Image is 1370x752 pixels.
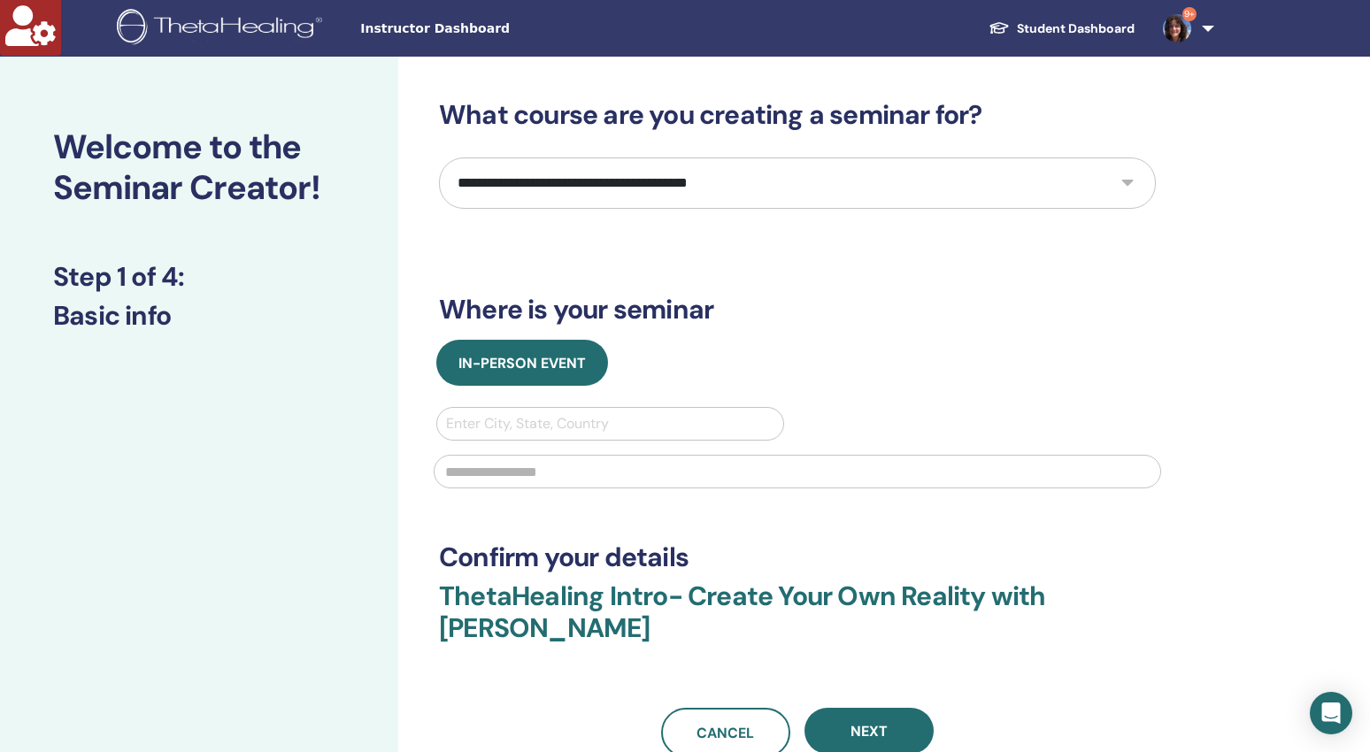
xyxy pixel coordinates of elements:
[1310,692,1352,734] div: Open Intercom Messenger
[1182,7,1197,21] span: 9+
[53,127,345,208] h2: Welcome to the Seminar Creator!
[360,19,626,38] span: Instructor Dashboard
[439,294,1156,326] h3: Where is your seminar
[53,300,345,332] h3: Basic info
[850,722,888,740] span: Next
[117,9,328,49] img: logo.png
[974,12,1149,45] a: Student Dashboard
[989,20,1010,35] img: graduation-cap-white.svg
[439,99,1156,131] h3: What course are you creating a seminar for?
[1163,14,1191,42] img: default.jpg
[439,541,1156,573] h3: Confirm your details
[53,261,345,293] h3: Step 1 of 4 :
[439,580,1156,665] h3: ThetaHealing Intro- Create Your Own Reality with [PERSON_NAME]
[436,340,608,386] button: In-Person Event
[458,354,586,372] span: In-Person Event
[697,724,754,742] span: Cancel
